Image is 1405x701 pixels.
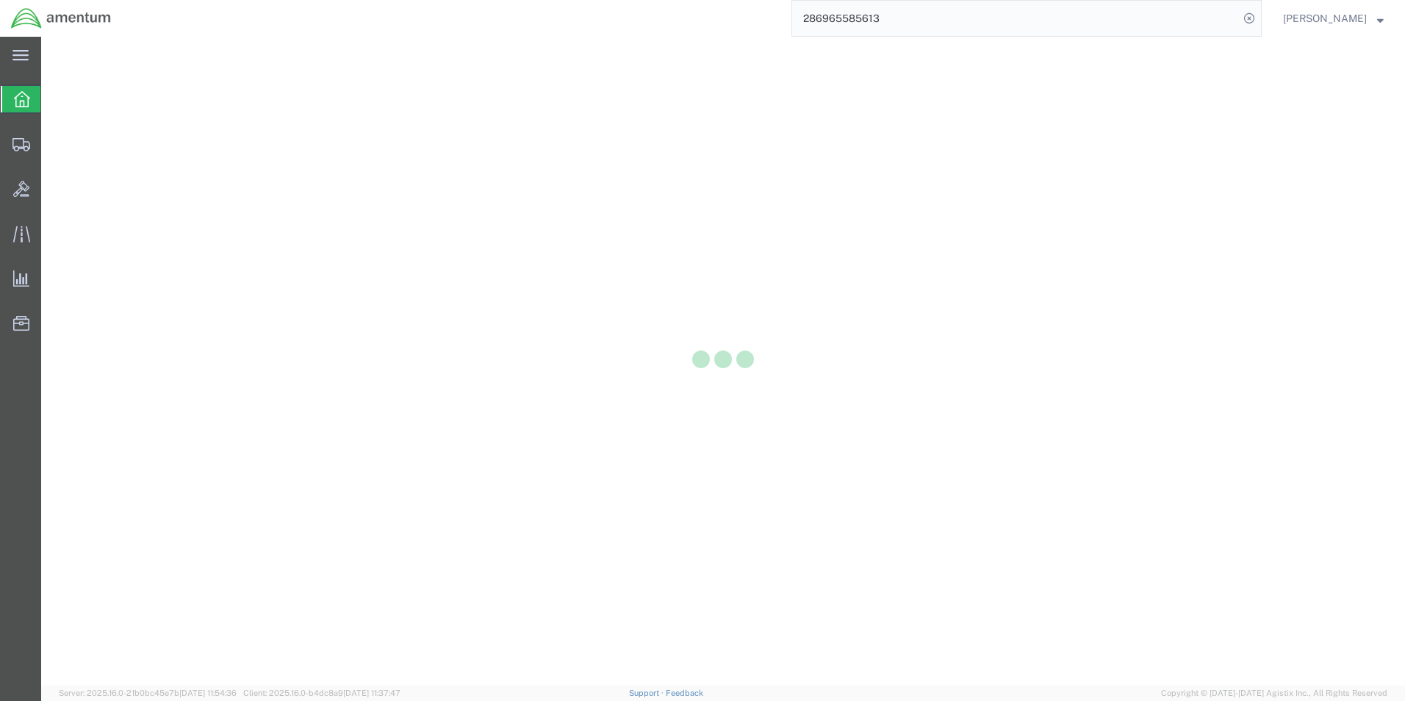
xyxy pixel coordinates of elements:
span: [DATE] 11:54:36 [179,689,237,697]
a: Feedback [666,689,703,697]
span: James Barragan [1283,10,1367,26]
span: Client: 2025.16.0-b4dc8a9 [243,689,400,697]
img: logo [10,7,112,29]
span: Server: 2025.16.0-21b0bc45e7b [59,689,237,697]
span: Copyright © [DATE]-[DATE] Agistix Inc., All Rights Reserved [1161,687,1387,700]
span: [DATE] 11:37:47 [343,689,400,697]
a: Support [629,689,666,697]
button: [PERSON_NAME] [1282,10,1384,27]
input: Search for shipment number, reference number [792,1,1239,36]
